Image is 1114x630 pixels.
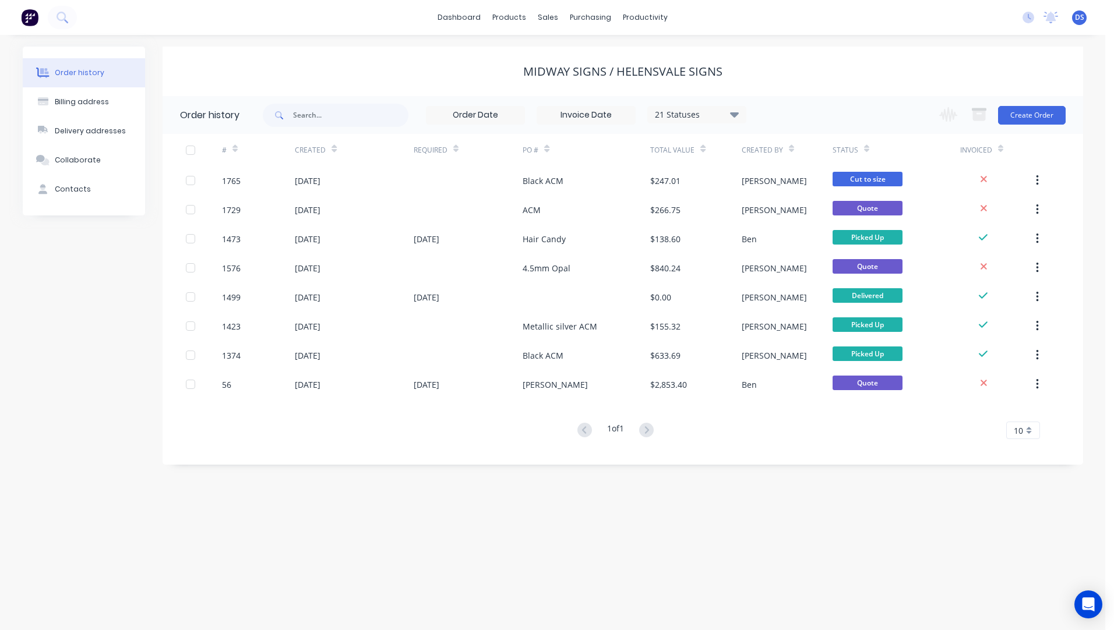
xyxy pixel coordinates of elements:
[523,145,538,155] div: PO #
[414,145,447,155] div: Required
[414,291,439,303] div: [DATE]
[564,9,617,26] div: purchasing
[523,65,722,79] div: Midway Signs / Helensvale Signs
[742,349,807,362] div: [PERSON_NAME]
[742,320,807,332] div: [PERSON_NAME]
[23,175,145,204] button: Contacts
[650,349,681,362] div: $633.69
[833,288,903,303] span: Delivered
[222,233,241,245] div: 1473
[607,422,624,439] div: 1 of 1
[617,9,674,26] div: productivity
[523,262,570,274] div: 4.5mm Opal
[537,107,635,124] input: Invoice Date
[650,175,681,187] div: $247.01
[222,349,241,362] div: 1374
[293,104,408,127] input: Search...
[1075,12,1084,23] span: DS
[295,204,320,216] div: [DATE]
[742,378,757,391] div: Ben
[960,134,1033,166] div: Invoiced
[742,262,807,274] div: [PERSON_NAME]
[650,145,695,155] div: Total Value
[55,184,91,194] div: Contacts
[222,320,241,332] div: 1423
[222,175,241,187] div: 1765
[222,145,227,155] div: #
[523,320,597,332] div: Metallic silver ACM
[295,320,320,332] div: [DATE]
[295,175,320,187] div: [DATE]
[833,134,960,166] div: Status
[650,378,687,391] div: $2,853.40
[23,87,145,116] button: Billing address
[833,145,858,155] div: Status
[414,378,439,391] div: [DATE]
[650,204,681,216] div: $266.75
[23,58,145,87] button: Order history
[648,108,746,121] div: 21 Statuses
[523,204,541,216] div: ACM
[833,201,903,215] span: Quote
[523,378,588,391] div: [PERSON_NAME]
[833,230,903,245] span: Picked Up
[23,146,145,175] button: Collaborate
[523,175,563,187] div: Black ACM
[295,349,320,362] div: [DATE]
[650,262,681,274] div: $840.24
[295,378,320,391] div: [DATE]
[532,9,564,26] div: sales
[21,9,38,26] img: Factory
[23,116,145,146] button: Delivery addresses
[650,291,671,303] div: $0.00
[833,376,903,390] span: Quote
[960,145,992,155] div: Invoiced
[833,259,903,274] span: Quote
[222,262,241,274] div: 1576
[222,291,241,303] div: 1499
[833,346,903,361] span: Picked Up
[432,9,487,26] a: dashboard
[295,233,320,245] div: [DATE]
[742,134,833,166] div: Created By
[998,106,1066,125] button: Create Order
[426,107,524,124] input: Order Date
[55,68,104,78] div: Order history
[222,378,231,391] div: 56
[414,233,439,245] div: [DATE]
[295,291,320,303] div: [DATE]
[742,291,807,303] div: [PERSON_NAME]
[742,145,783,155] div: Created By
[742,204,807,216] div: [PERSON_NAME]
[523,233,566,245] div: Hair Candy
[222,134,295,166] div: #
[414,134,523,166] div: Required
[833,172,903,186] span: Cut to size
[742,233,757,245] div: Ben
[523,349,563,362] div: Black ACM
[487,9,532,26] div: products
[650,233,681,245] div: $138.60
[523,134,650,166] div: PO #
[650,320,681,332] div: $155.32
[742,175,807,187] div: [PERSON_NAME]
[180,108,239,122] div: Order history
[295,134,413,166] div: Created
[55,97,109,107] div: Billing address
[295,262,320,274] div: [DATE]
[295,145,326,155] div: Created
[55,126,126,136] div: Delivery addresses
[1074,590,1102,618] div: Open Intercom Messenger
[833,317,903,332] span: Picked Up
[1014,424,1023,437] span: 10
[222,204,241,216] div: 1729
[55,155,101,165] div: Collaborate
[650,134,741,166] div: Total Value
